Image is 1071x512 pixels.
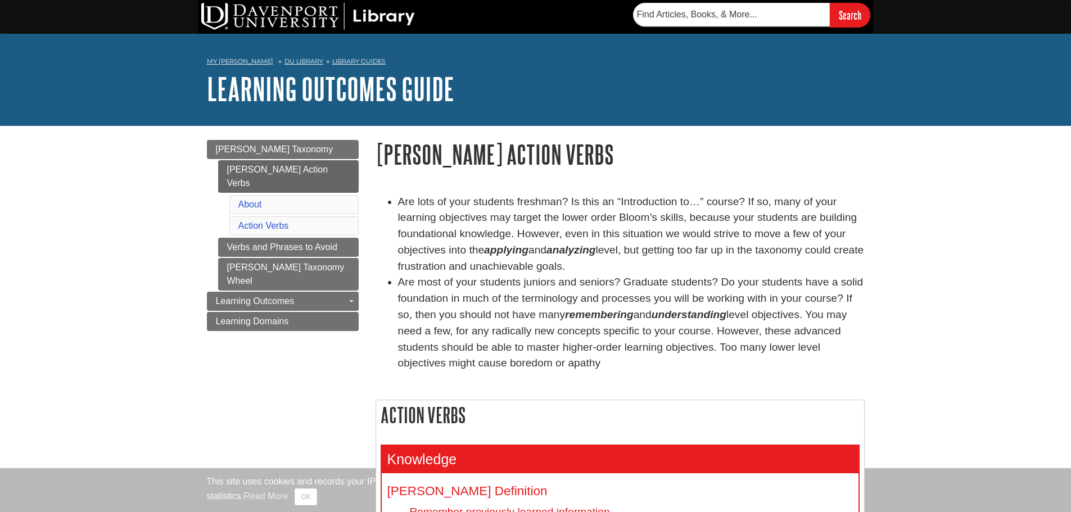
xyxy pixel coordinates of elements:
form: Searches DU Library's articles, books, and more [633,3,870,27]
strong: applying [484,244,528,256]
em: understanding [652,309,726,320]
h4: [PERSON_NAME] Definition [387,484,853,499]
h2: Action Verbs [376,400,864,430]
li: Are most of your students juniors and seniors? Graduate students? Do your students have a solid f... [398,274,865,371]
span: [PERSON_NAME] Taxonomy [216,144,333,154]
a: Library Guides [332,57,386,65]
li: Are lots of your students freshman? Is this an “Introduction to…” course? If so, many of your lea... [398,194,865,275]
a: About [238,200,262,209]
a: [PERSON_NAME] Taxonomy Wheel [218,258,359,291]
input: Search [830,3,870,27]
a: Learning Outcomes Guide [207,71,454,106]
h1: [PERSON_NAME] Action Verbs [376,140,865,169]
div: This site uses cookies and records your IP address for usage statistics. Additionally, we use Goo... [207,475,865,505]
a: DU Library [284,57,323,65]
span: Learning Domains [216,316,289,326]
span: Learning Outcomes [216,296,295,306]
strong: analyzing [546,244,595,256]
a: Verbs and Phrases to Avoid [218,238,359,257]
nav: breadcrumb [207,54,865,72]
a: Action Verbs [238,221,289,230]
a: My [PERSON_NAME] [207,57,273,66]
a: Learning Domains [207,312,359,331]
img: DU Library [201,3,415,30]
a: [PERSON_NAME] Action Verbs [218,160,359,193]
em: remembering [565,309,634,320]
a: Read More [243,491,288,501]
a: Learning Outcomes [207,292,359,311]
input: Find Articles, Books, & More... [633,3,830,26]
div: Guide Page Menu [207,140,359,331]
button: Close [295,488,317,505]
h3: Knowledge [382,446,858,473]
a: [PERSON_NAME] Taxonomy [207,140,359,159]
